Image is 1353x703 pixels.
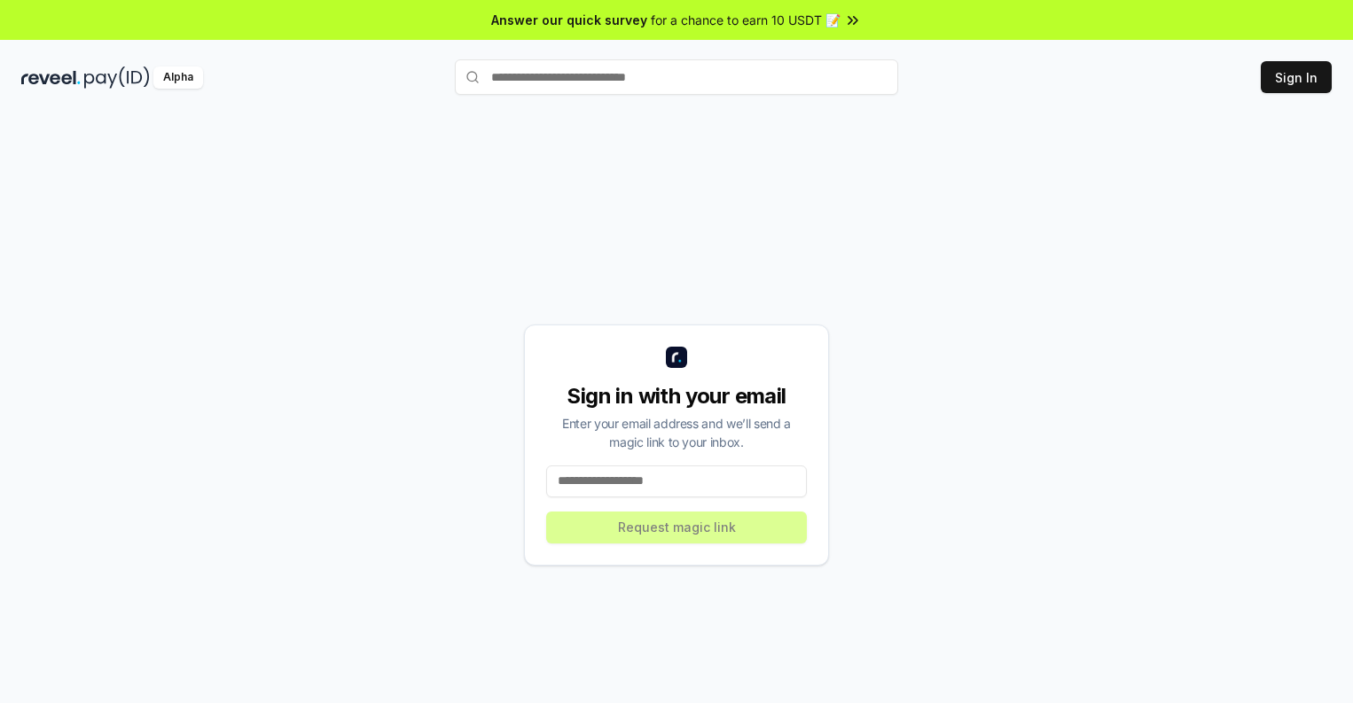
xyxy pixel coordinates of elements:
[153,66,203,89] div: Alpha
[491,11,647,29] span: Answer our quick survey
[546,382,807,410] div: Sign in with your email
[546,414,807,451] div: Enter your email address and we’ll send a magic link to your inbox.
[651,11,841,29] span: for a chance to earn 10 USDT 📝
[1261,61,1332,93] button: Sign In
[21,66,81,89] img: reveel_dark
[84,66,150,89] img: pay_id
[666,347,687,368] img: logo_small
